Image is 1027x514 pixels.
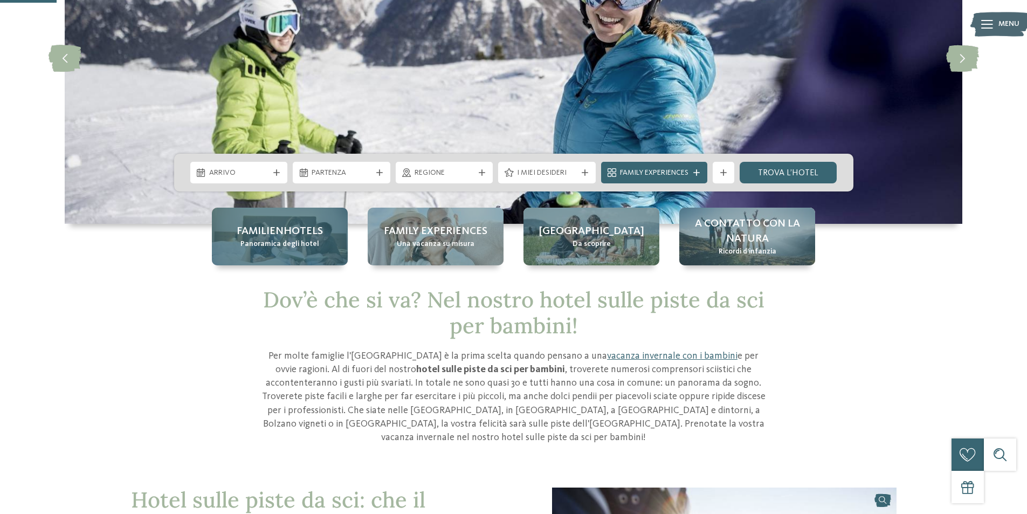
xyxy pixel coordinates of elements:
a: trova l’hotel [740,162,837,183]
span: Da scoprire [573,239,611,250]
span: Dov’è che si va? Nel nostro hotel sulle piste da sci per bambini! [263,286,764,339]
a: Hotel sulle piste da sci per bambini: divertimento senza confini [GEOGRAPHIC_DATA] Da scoprire [523,208,659,265]
span: [GEOGRAPHIC_DATA] [539,224,644,239]
span: Familienhotels [237,224,323,239]
a: vacanza invernale con i bambini [607,351,737,361]
span: A contatto con la natura [690,216,804,246]
strong: hotel sulle piste da sci per bambini [416,365,565,374]
span: Arrivo [209,168,269,179]
span: Una vacanza su misura [397,239,474,250]
a: Hotel sulle piste da sci per bambini: divertimento senza confini Family experiences Una vacanza s... [368,208,504,265]
span: Family experiences [384,224,487,239]
p: Per molte famiglie l'[GEOGRAPHIC_DATA] è la prima scelta quando pensano a una e per ovvie ragioni... [258,349,770,444]
span: Partenza [312,168,371,179]
span: Regione [415,168,474,179]
span: Ricordi d’infanzia [719,246,776,257]
span: I miei desideri [517,168,577,179]
span: Family Experiences [620,168,688,179]
span: Panoramica degli hotel [240,239,319,250]
a: Hotel sulle piste da sci per bambini: divertimento senza confini Familienhotels Panoramica degli ... [212,208,348,265]
a: Hotel sulle piste da sci per bambini: divertimento senza confini A contatto con la natura Ricordi... [679,208,815,265]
